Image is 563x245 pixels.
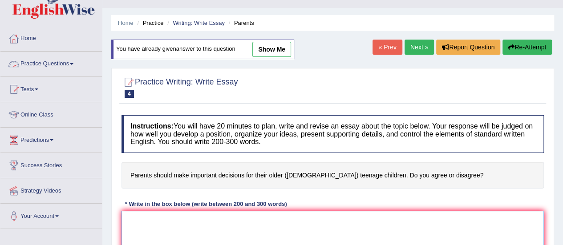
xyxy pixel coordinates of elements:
div: * Write in the box below (write between 200 and 300 words) [122,200,290,208]
li: Practice [135,19,163,27]
a: Tests [0,77,102,99]
a: Your Account [0,204,102,226]
a: Home [118,20,134,26]
a: Writing: Write Essay [173,20,225,26]
a: « Prev [373,40,402,55]
button: Report Question [436,40,500,55]
a: Strategy Videos [0,178,102,201]
a: show me [252,42,291,57]
h4: Parents should make important decisions for their older ([DEMOGRAPHIC_DATA]) teenage children. Do... [122,162,544,189]
h2: Practice Writing: Write Essay [122,76,238,98]
a: Online Class [0,102,102,125]
a: Predictions [0,128,102,150]
a: Success Stories [0,153,102,175]
a: Home [0,26,102,48]
a: Practice Questions [0,52,102,74]
span: 4 [125,90,134,98]
div: You have already given answer to this question [111,40,294,59]
h4: You will have 20 minutes to plan, write and revise an essay about the topic below. Your response ... [122,115,544,153]
a: Next » [405,40,434,55]
li: Parents [227,19,254,27]
b: Instructions: [130,122,174,130]
button: Re-Attempt [502,40,552,55]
